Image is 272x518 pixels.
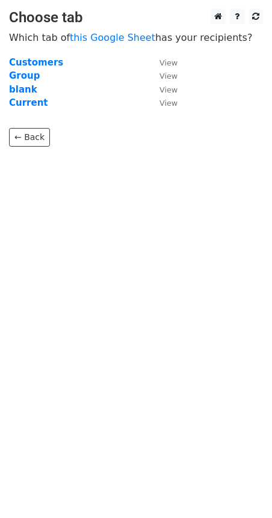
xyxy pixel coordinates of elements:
[147,84,178,95] a: View
[9,9,263,26] h3: Choose tab
[9,57,63,68] a: Customers
[159,58,178,67] small: View
[70,32,155,43] a: this Google Sheet
[159,72,178,81] small: View
[9,70,40,81] a: Group
[147,57,178,68] a: View
[9,31,263,44] p: Which tab of has your recipients?
[159,85,178,94] small: View
[9,84,37,95] a: blank
[147,97,178,108] a: View
[9,97,48,108] a: Current
[159,99,178,108] small: View
[9,128,50,147] a: ← Back
[147,70,178,81] a: View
